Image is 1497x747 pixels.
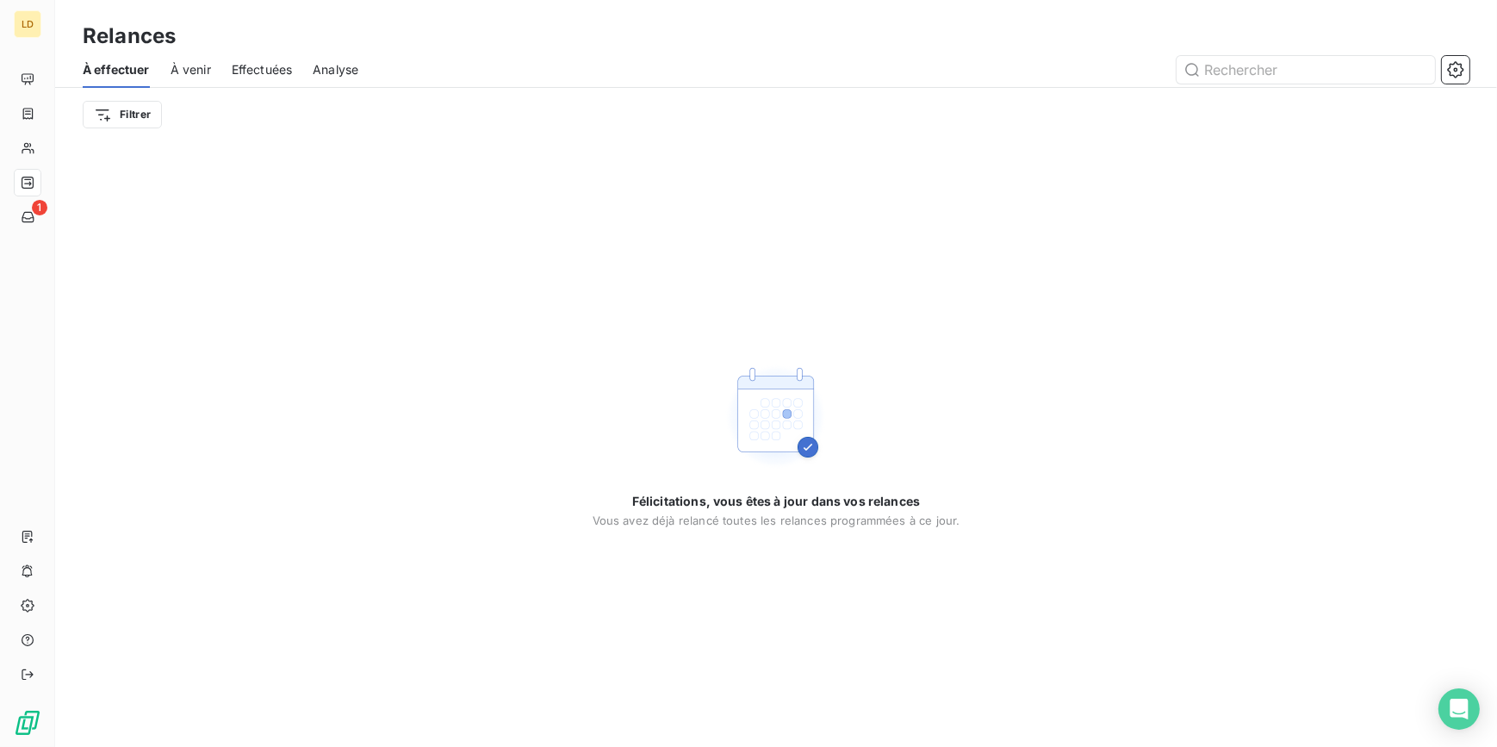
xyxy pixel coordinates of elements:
span: Effectuées [232,61,293,78]
span: Analyse [313,61,358,78]
div: Open Intercom Messenger [1438,688,1480,730]
img: Logo LeanPay [14,709,41,737]
button: Filtrer [83,101,162,128]
span: À venir [171,61,211,78]
div: LD [14,10,41,38]
span: 1 [32,200,47,215]
span: À effectuer [83,61,150,78]
span: Félicitations, vous êtes à jour dans vos relances [632,493,920,510]
h3: Relances [83,21,176,52]
span: Vous avez déjà relancé toutes les relances programmées à ce jour. [593,514,960,527]
input: Rechercher [1177,56,1435,84]
img: Empty state [721,362,831,472]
